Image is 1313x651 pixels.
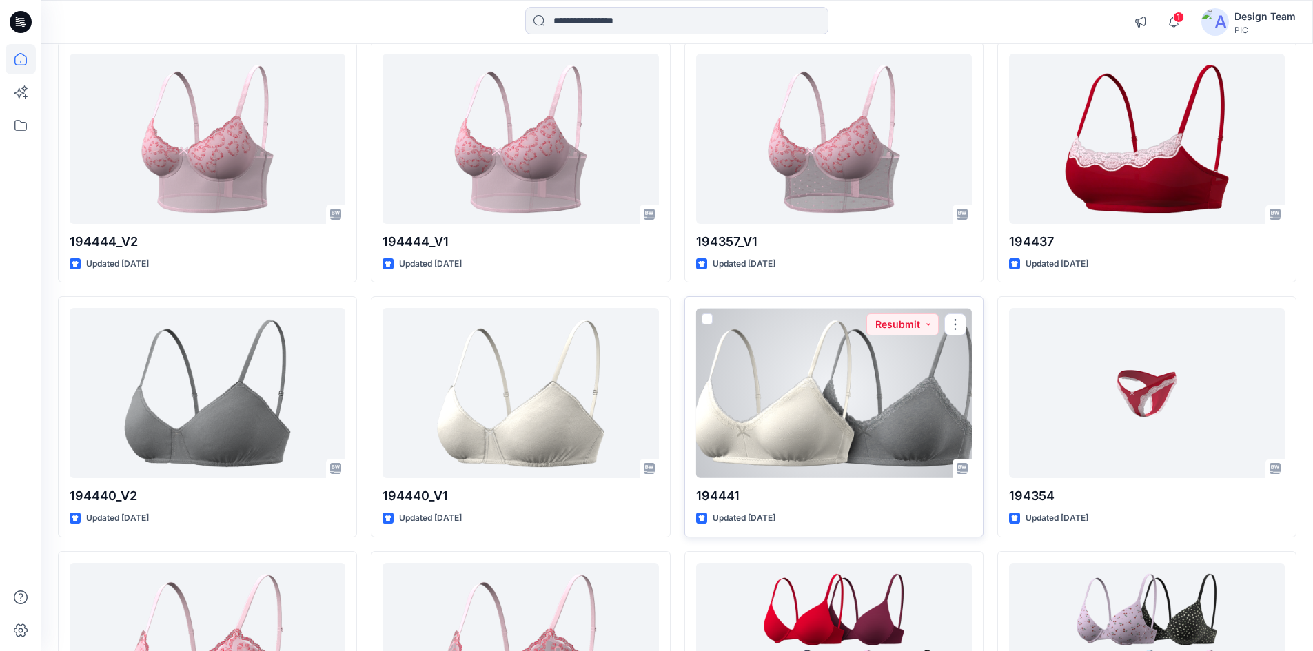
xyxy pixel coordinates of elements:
[1009,486,1285,506] p: 194354
[70,54,345,224] a: 194444_V2
[696,232,972,251] p: 194357_V1
[70,308,345,478] a: 194440_V2
[1234,25,1296,35] div: PIC
[383,308,658,478] a: 194440_V1
[383,232,658,251] p: 194444_V1
[1026,257,1088,271] p: Updated [DATE]
[86,257,149,271] p: Updated [DATE]
[1009,54,1285,224] a: 194437
[713,511,775,526] p: Updated [DATE]
[696,308,972,478] a: 194441
[86,511,149,526] p: Updated [DATE]
[1234,8,1296,25] div: Design Team
[1201,8,1229,36] img: avatar
[70,486,345,506] p: 194440_V2
[1009,232,1285,251] p: 194437
[696,54,972,224] a: 194357_V1
[399,257,462,271] p: Updated [DATE]
[713,257,775,271] p: Updated [DATE]
[383,54,658,224] a: 194444_V1
[1009,308,1285,478] a: 194354
[383,486,658,506] p: 194440_V1
[70,232,345,251] p: 194444_V2
[696,486,972,506] p: 194441
[1026,511,1088,526] p: Updated [DATE]
[399,511,462,526] p: Updated [DATE]
[1173,12,1184,23] span: 1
